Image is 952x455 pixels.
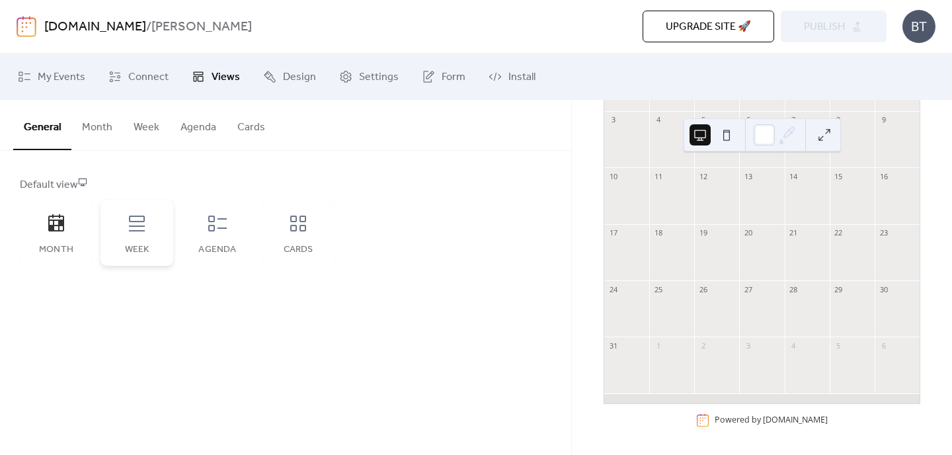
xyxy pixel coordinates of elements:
div: 29 [834,284,844,294]
div: Cards [275,245,321,255]
div: 8 [834,115,844,125]
div: 9 [879,115,889,125]
div: 18 [653,228,663,238]
div: 16 [879,171,889,181]
button: Month [71,100,123,149]
img: logo [17,16,36,37]
div: 3 [608,115,618,125]
div: 30 [879,284,889,294]
div: BT [902,10,935,43]
div: 28 [789,284,799,294]
div: 4 [653,115,663,125]
div: Default view [20,177,549,193]
button: General [13,100,71,150]
b: / [146,15,151,40]
a: [DOMAIN_NAME] [44,15,146,40]
div: 15 [834,171,844,181]
div: 14 [789,171,799,181]
div: 4 [789,341,799,351]
div: 12 [698,171,708,181]
div: 7 [789,115,799,125]
a: My Events [8,59,95,95]
a: Connect [99,59,178,95]
div: 20 [743,228,753,238]
span: Design [283,69,316,85]
a: Design [253,59,326,95]
button: Upgrade site 🚀 [643,11,774,42]
div: Powered by [715,415,828,426]
div: 25 [653,284,663,294]
span: Settings [359,69,399,85]
div: 11 [653,171,663,181]
a: [DOMAIN_NAME] [763,415,828,426]
div: 23 [879,228,889,238]
a: Settings [329,59,409,95]
div: 5 [834,341,844,351]
div: 10 [608,171,618,181]
div: 13 [743,171,753,181]
div: 26 [698,284,708,294]
div: 24 [608,284,618,294]
div: 27 [743,284,753,294]
span: Connect [128,69,169,85]
div: 1 [653,341,663,351]
div: 6 [743,115,753,125]
div: Month [33,245,79,255]
div: 21 [789,228,799,238]
div: Week [114,245,160,255]
div: 6 [879,341,889,351]
button: Cards [227,100,276,149]
span: Views [212,69,240,85]
div: 19 [698,228,708,238]
div: 31 [608,341,618,351]
button: Agenda [170,100,227,149]
button: Week [123,100,170,149]
div: 22 [834,228,844,238]
div: 3 [743,341,753,351]
a: Views [182,59,250,95]
div: Agenda [194,245,241,255]
span: Upgrade site 🚀 [666,19,751,35]
div: 2 [698,341,708,351]
span: Install [508,69,535,85]
a: Install [479,59,545,95]
span: My Events [38,69,85,85]
b: [PERSON_NAME] [151,15,252,40]
span: Form [442,69,465,85]
div: 17 [608,228,618,238]
div: 5 [698,115,708,125]
a: Form [412,59,475,95]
